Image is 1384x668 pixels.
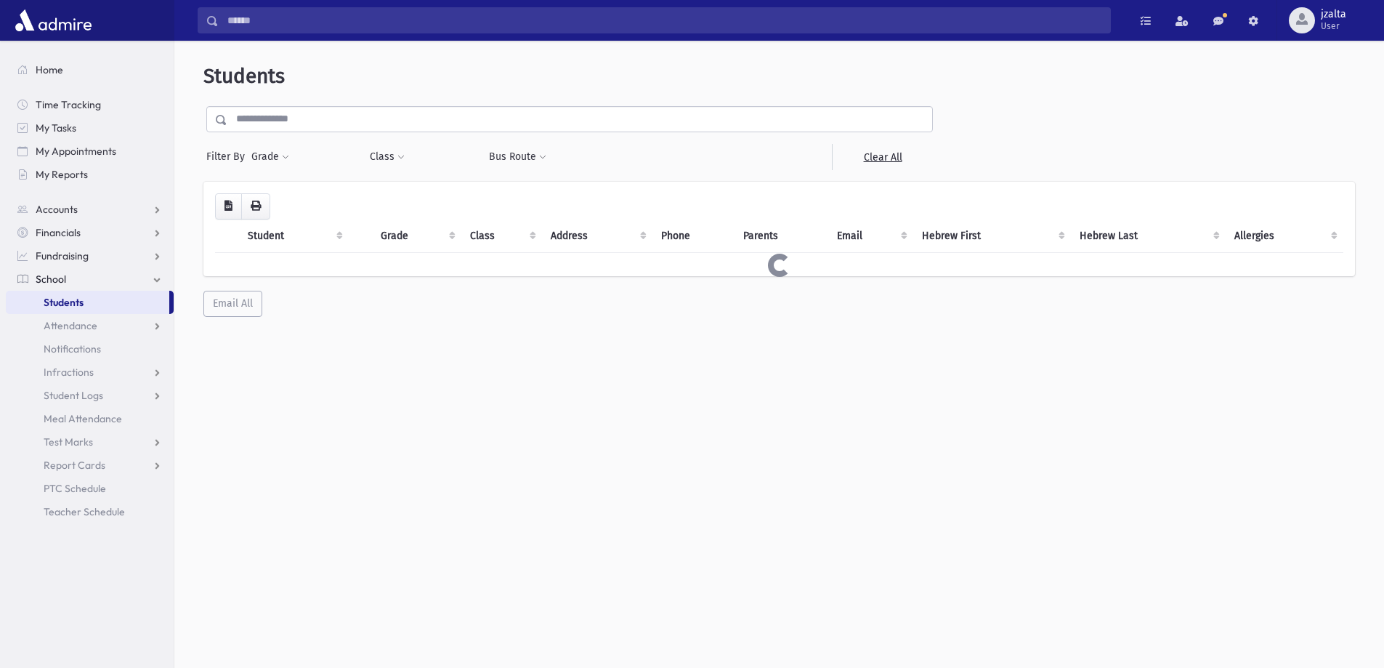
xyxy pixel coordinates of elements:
a: Financials [6,221,174,244]
span: My Appointments [36,145,116,158]
a: My Tasks [6,116,174,140]
th: Hebrew First [913,220,1070,253]
a: Fundraising [6,244,174,267]
span: Test Marks [44,435,93,448]
a: School [6,267,174,291]
a: Test Marks [6,430,174,454]
button: Print [241,193,270,220]
th: Hebrew Last [1071,220,1226,253]
th: Grade [372,220,461,253]
span: My Reports [36,168,88,181]
button: Class [369,144,405,170]
a: My Appointments [6,140,174,163]
a: Meal Attendance [6,407,174,430]
a: Students [6,291,169,314]
a: Infractions [6,361,174,384]
span: School [36,273,66,286]
span: Attendance [44,319,97,332]
a: Attendance [6,314,174,337]
span: jzalta [1321,9,1346,20]
th: Phone [652,220,735,253]
span: Report Cards [44,459,105,472]
th: Parents [735,220,828,253]
a: Clear All [832,144,933,170]
th: Email [828,220,913,253]
span: Teacher Schedule [44,505,125,518]
a: Accounts [6,198,174,221]
span: Financials [36,226,81,239]
th: Allergies [1226,220,1343,253]
span: Notifications [44,342,101,355]
th: Address [542,220,652,253]
a: Notifications [6,337,174,361]
a: Time Tracking [6,93,174,116]
span: Students [44,296,84,309]
img: AdmirePro [12,6,95,35]
span: PTC Schedule [44,482,106,495]
span: Student Logs [44,389,103,402]
a: Student Logs [6,384,174,407]
button: CSV [215,193,242,220]
th: Class [461,220,543,253]
button: Bus Route [488,144,547,170]
a: Teacher Schedule [6,500,174,523]
input: Search [219,7,1110,33]
a: Report Cards [6,454,174,477]
a: PTC Schedule [6,477,174,500]
span: Students [203,64,285,88]
span: Infractions [44,366,94,379]
a: Home [6,58,174,81]
th: Student [239,220,349,253]
a: My Reports [6,163,174,186]
span: Meal Attendance [44,412,122,425]
button: Grade [251,144,290,170]
span: Home [36,63,63,76]
span: User [1321,20,1346,32]
span: Accounts [36,203,78,216]
span: Filter By [206,149,251,164]
button: Email All [203,291,262,317]
span: Time Tracking [36,98,101,111]
span: Fundraising [36,249,89,262]
span: My Tasks [36,121,76,134]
